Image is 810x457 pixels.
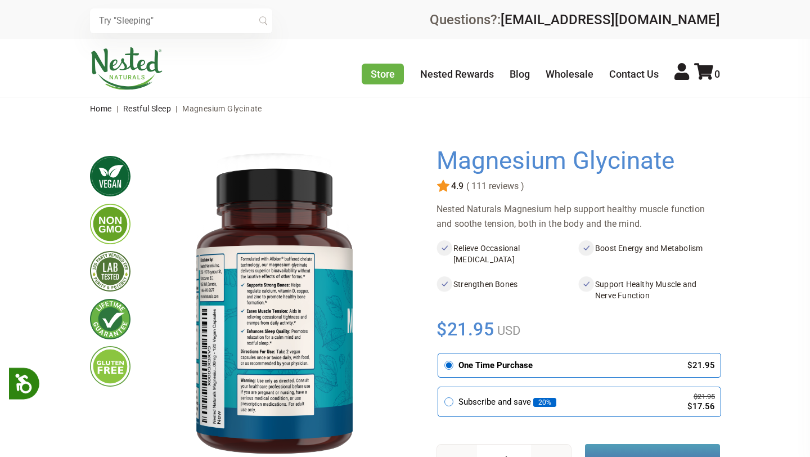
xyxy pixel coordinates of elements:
[450,181,463,191] span: 4.9
[90,346,130,387] img: glutenfree
[436,240,578,267] li: Relieve Occasional [MEDICAL_DATA]
[182,104,262,113] span: Magnesium Glycinate
[90,97,720,120] nav: breadcrumbs
[694,68,720,80] a: 0
[578,240,720,267] li: Boost Energy and Metabolism
[609,68,659,80] a: Contact Us
[430,13,720,26] div: Questions?:
[420,68,494,80] a: Nested Rewards
[114,104,121,113] span: |
[463,181,524,191] span: ( 111 reviews )
[578,276,720,303] li: Support Healthy Muscle and Nerve Function
[510,68,530,80] a: Blog
[436,202,720,231] div: Nested Naturals Magnesium help support healthy muscle function and soothe tension, both in the bo...
[546,68,593,80] a: Wholesale
[90,156,130,196] img: vegan
[90,251,130,292] img: thirdpartytested
[436,147,714,175] h1: Magnesium Glycinate
[436,180,450,193] img: star.svg
[90,104,112,113] a: Home
[436,317,494,342] span: $21.95
[90,299,130,339] img: lifetimeguarantee
[90,47,163,90] img: Nested Naturals
[501,12,720,28] a: [EMAIL_ADDRESS][DOMAIN_NAME]
[90,8,272,33] input: Try "Sleeping"
[714,68,720,80] span: 0
[362,64,404,84] a: Store
[436,276,578,303] li: Strengthen Bones
[123,104,171,113] a: Restful Sleep
[494,324,520,338] span: USD
[173,104,180,113] span: |
[90,204,130,244] img: gmofree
